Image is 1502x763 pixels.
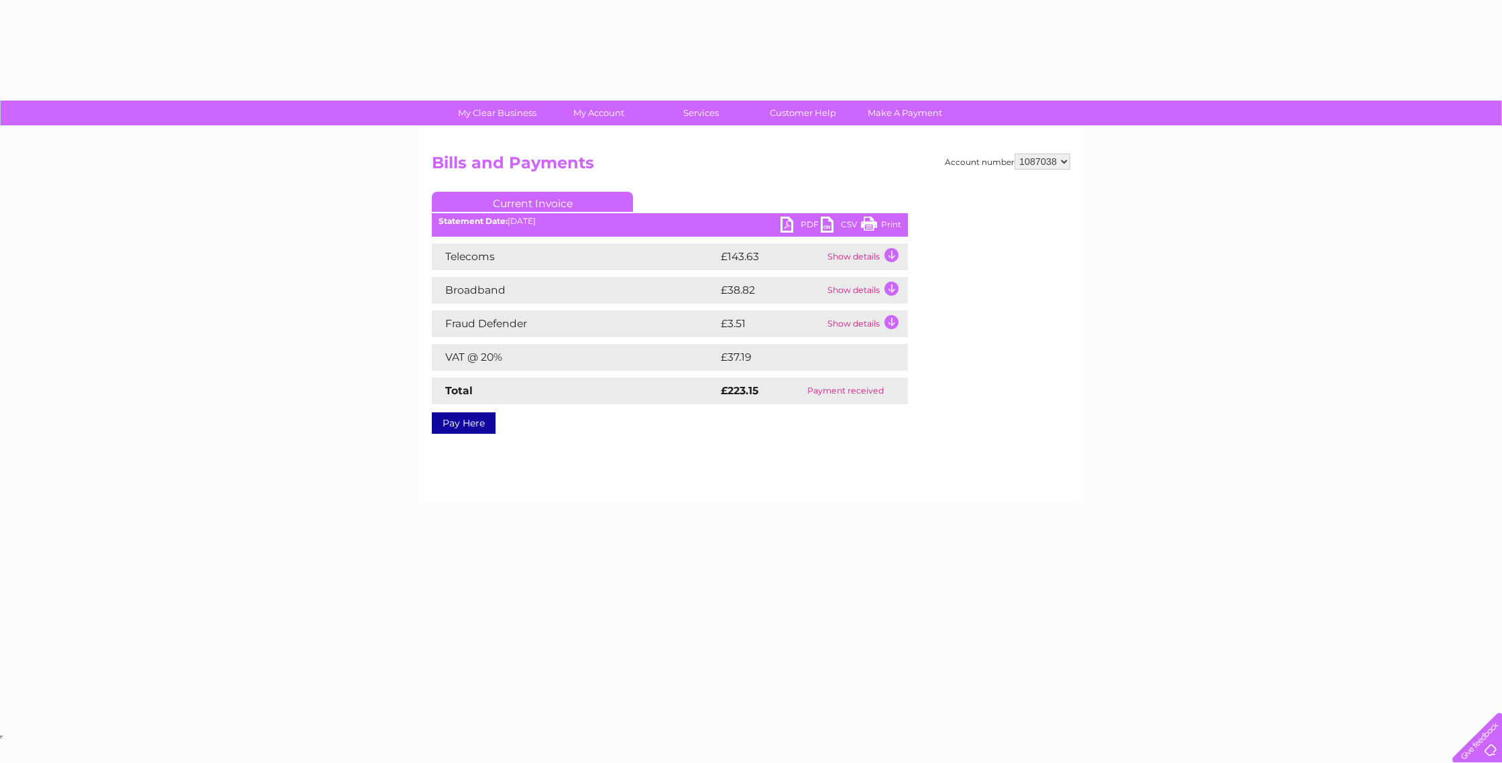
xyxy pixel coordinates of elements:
[748,101,858,125] a: Customer Help
[432,277,717,304] td: Broadband
[432,243,717,270] td: Telecoms
[442,101,553,125] a: My Clear Business
[824,310,908,337] td: Show details
[432,344,717,371] td: VAT @ 20%
[945,154,1070,170] div: Account number
[432,154,1070,179] h2: Bills and Payments
[824,243,908,270] td: Show details
[784,377,908,404] td: Payment received
[432,412,496,434] a: Pay Here
[861,217,901,236] a: Print
[717,277,824,304] td: £38.82
[717,310,824,337] td: £3.51
[824,277,908,304] td: Show details
[432,217,908,226] div: [DATE]
[646,101,756,125] a: Services
[821,217,861,236] a: CSV
[544,101,654,125] a: My Account
[439,216,508,226] b: Statement Date:
[717,344,879,371] td: £37.19
[721,384,758,397] strong: £223.15
[445,384,473,397] strong: Total
[432,310,717,337] td: Fraud Defender
[850,101,960,125] a: Make A Payment
[781,217,821,236] a: PDF
[432,192,633,212] a: Current Invoice
[717,243,824,270] td: £143.63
